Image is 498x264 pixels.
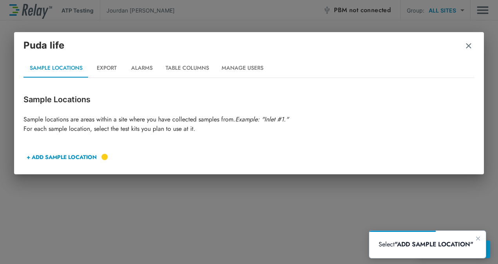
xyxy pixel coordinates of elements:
[159,59,215,78] button: Table Columns
[23,94,475,105] p: Sample Locations
[23,59,89,78] button: Sample Locations
[23,148,100,166] button: + ADD SAMPLE LOCATION
[215,59,270,78] button: Manage Users
[23,38,64,52] p: Puda life
[465,42,473,50] img: Remove
[369,231,486,258] iframe: bubble
[235,115,289,124] em: Example: "Inlet #1."
[89,59,124,78] button: Export
[124,59,159,78] button: Alarms
[23,115,475,134] p: Sample locations are areas within a site where you have collected samples from. For each sample l...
